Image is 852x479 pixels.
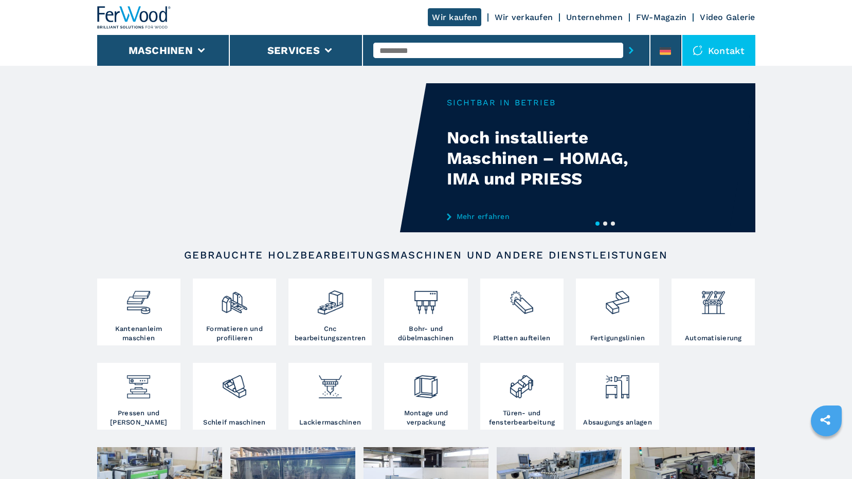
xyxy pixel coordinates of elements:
[97,83,426,232] video: Your browser does not support the video tag.
[447,212,648,220] a: Mehr erfahren
[604,365,631,400] img: aspirazione_1.png
[317,365,344,400] img: verniciatura_1.png
[100,409,178,427] h3: Pressen und [PERSON_NAME]
[495,12,553,22] a: Wir verkaufen
[221,365,248,400] img: levigatrici_2.png
[291,324,369,343] h3: Cnc bearbeitungszentren
[384,279,467,345] a: Bohr- und dübelmaschinen
[288,363,372,430] a: Lackiermaschinen
[493,334,550,343] h3: Platten aufteilen
[412,281,440,316] img: foratrici_inseritrici_2.png
[682,35,755,66] div: Kontakt
[97,363,180,430] a: Pressen und [PERSON_NAME]
[566,12,623,22] a: Unternehmen
[508,365,535,400] img: lavorazione_porte_finestre_2.png
[195,324,274,343] h3: Formatieren und profilieren
[384,363,467,430] a: Montage und verpackung
[576,279,659,345] a: Fertigungslinien
[125,365,152,400] img: pressa-strettoia.png
[636,12,687,22] a: FW-Magazin
[317,281,344,316] img: centro_di_lavoro_cnc_2.png
[100,324,178,343] h3: Kantenanleim maschien
[267,44,320,57] button: Services
[604,281,631,316] img: linee_di_produzione_2.png
[221,281,248,316] img: squadratrici_2.png
[672,279,755,345] a: Automatisierung
[623,39,639,62] button: submit-button
[288,279,372,345] a: Cnc bearbeitungszentren
[483,409,561,427] h3: Türen- und fensterbearbeitung
[812,407,838,433] a: sharethis
[387,409,465,427] h3: Montage und verpackung
[125,281,152,316] img: bordatrici_1.png
[700,281,727,316] img: automazione.png
[595,222,600,226] button: 1
[576,363,659,430] a: Absaugungs anlagen
[480,363,564,430] a: Türen- und fensterbearbeitung
[97,279,180,345] a: Kantenanleim maschien
[193,279,276,345] a: Formatieren und profilieren
[508,281,535,316] img: sezionatrici_2.png
[299,418,361,427] h3: Lackiermaschinen
[693,45,703,56] img: Kontakt
[387,324,465,343] h3: Bohr- und dübelmaschinen
[685,334,742,343] h3: Automatisierung
[611,222,615,226] button: 3
[590,334,645,343] h3: Fertigungslinien
[97,6,171,29] img: Ferwood
[583,418,652,427] h3: Absaugungs anlagen
[412,365,440,400] img: montaggio_imballaggio_2.png
[130,249,722,261] h2: Gebrauchte Holzbearbeitungsmaschinen und andere Dienstleistungen
[808,433,844,471] iframe: Chat
[480,279,564,345] a: Platten aufteilen
[203,418,265,427] h3: Schleif maschinen
[129,44,193,57] button: Maschinen
[428,8,481,26] a: Wir kaufen
[700,12,755,22] a: Video Galerie
[193,363,276,430] a: Schleif maschinen
[603,222,607,226] button: 2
